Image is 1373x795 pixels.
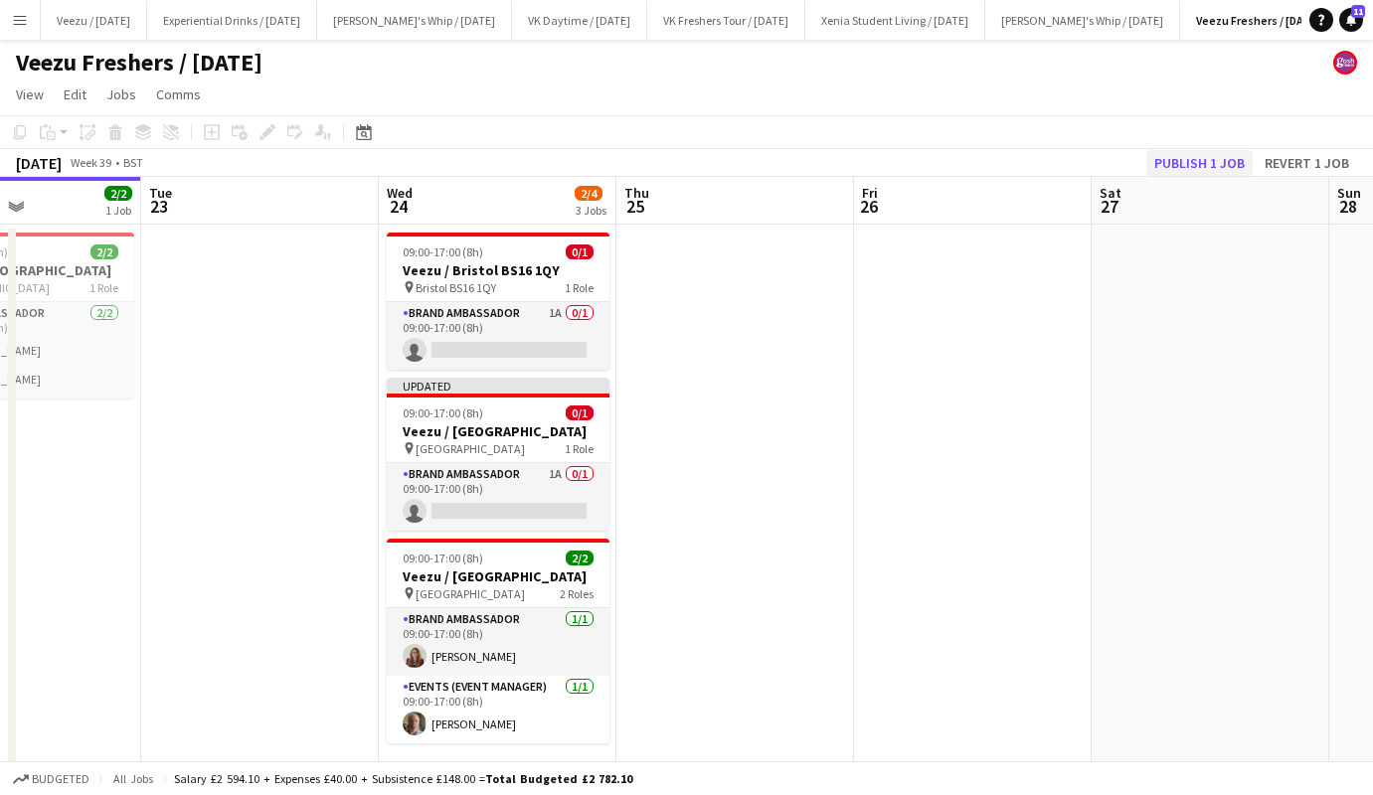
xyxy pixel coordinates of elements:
div: 1 Job [105,203,131,218]
button: Veezu / [DATE] [41,1,147,40]
span: 0/1 [566,244,594,259]
span: Tue [149,184,172,202]
span: 0/1 [566,405,594,420]
button: Revert 1 job [1257,150,1357,176]
span: 1 Role [565,280,594,295]
div: [DATE] [16,153,62,173]
button: [PERSON_NAME]'s Whip / [DATE] [985,1,1180,40]
span: 24 [384,195,413,218]
button: Xenia Student Living / [DATE] [805,1,985,40]
span: 09:00-17:00 (8h) [403,551,483,565]
app-job-card: 09:00-17:00 (8h)2/2Veezu / [GEOGRAPHIC_DATA] [GEOGRAPHIC_DATA]2 RolesBrand Ambassador1/109:00-17:... [387,539,609,743]
span: 1 Role [565,441,594,456]
span: 09:00-17:00 (8h) [403,244,483,259]
span: Sun [1337,184,1361,202]
button: Veezu Freshers / [DATE] [1180,1,1337,40]
span: Comms [156,85,201,103]
button: VK Daytime / [DATE] [512,1,647,40]
button: VK Freshers Tour / [DATE] [647,1,805,40]
span: Sat [1100,184,1121,202]
app-job-card: 09:00-17:00 (8h)0/1Veezu / Bristol BS16 1QY Bristol BS16 1QY1 RoleBrand Ambassador1A0/109:00-17:0... [387,233,609,370]
button: Experiential Drinks / [DATE] [147,1,317,40]
span: 09:00-17:00 (8h) [403,405,483,420]
h1: Veezu Freshers / [DATE] [16,48,262,78]
span: Edit [64,85,86,103]
div: Updated [387,378,609,394]
span: 26 [859,195,878,218]
button: Publish 1 job [1146,150,1253,176]
h3: Veezu / [GEOGRAPHIC_DATA] [387,567,609,585]
span: 27 [1097,195,1121,218]
span: Bristol BS16 1QY [416,280,496,295]
span: 25 [621,195,649,218]
app-card-role: Brand Ambassador1/109:00-17:00 (8h)[PERSON_NAME] [387,608,609,676]
a: Comms [148,81,209,107]
span: 2/2 [566,551,594,565]
span: 28 [1334,195,1361,218]
span: 2/2 [90,244,118,259]
div: 3 Jobs [576,203,606,218]
a: View [8,81,52,107]
app-card-role: Events (Event Manager)1/109:00-17:00 (8h)[PERSON_NAME] [387,676,609,743]
span: Week 39 [66,155,115,170]
button: Budgeted [10,768,92,790]
span: View [16,85,44,103]
app-job-card: Updated09:00-17:00 (8h)0/1Veezu / [GEOGRAPHIC_DATA] [GEOGRAPHIC_DATA]1 RoleBrand Ambassador1A0/10... [387,378,609,531]
span: 11 [1351,5,1365,18]
a: Edit [56,81,94,107]
button: [PERSON_NAME]'s Whip / [DATE] [317,1,512,40]
span: 2/4 [575,186,602,201]
div: BST [123,155,143,170]
span: Jobs [106,85,136,103]
span: Thu [624,184,649,202]
span: Fri [862,184,878,202]
app-card-role: Brand Ambassador1A0/109:00-17:00 (8h) [387,302,609,370]
span: 2/2 [104,186,132,201]
span: Budgeted [32,772,89,786]
div: Salary £2 594.10 + Expenses £40.00 + Subsistence £148.00 = [174,771,632,786]
span: Total Budgeted £2 782.10 [485,771,632,786]
a: Jobs [98,81,144,107]
span: 1 Role [89,280,118,295]
app-user-avatar: Gosh Promo UK [1333,51,1357,75]
h3: Veezu / Bristol BS16 1QY [387,261,609,279]
a: 11 [1339,8,1363,32]
app-card-role: Brand Ambassador1A0/109:00-17:00 (8h) [387,463,609,531]
span: [GEOGRAPHIC_DATA] [416,441,525,456]
span: Wed [387,184,413,202]
span: All jobs [109,771,157,786]
span: [GEOGRAPHIC_DATA] [416,586,525,601]
span: 23 [146,195,172,218]
span: 2 Roles [560,586,594,601]
h3: Veezu / [GEOGRAPHIC_DATA] [387,422,609,440]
